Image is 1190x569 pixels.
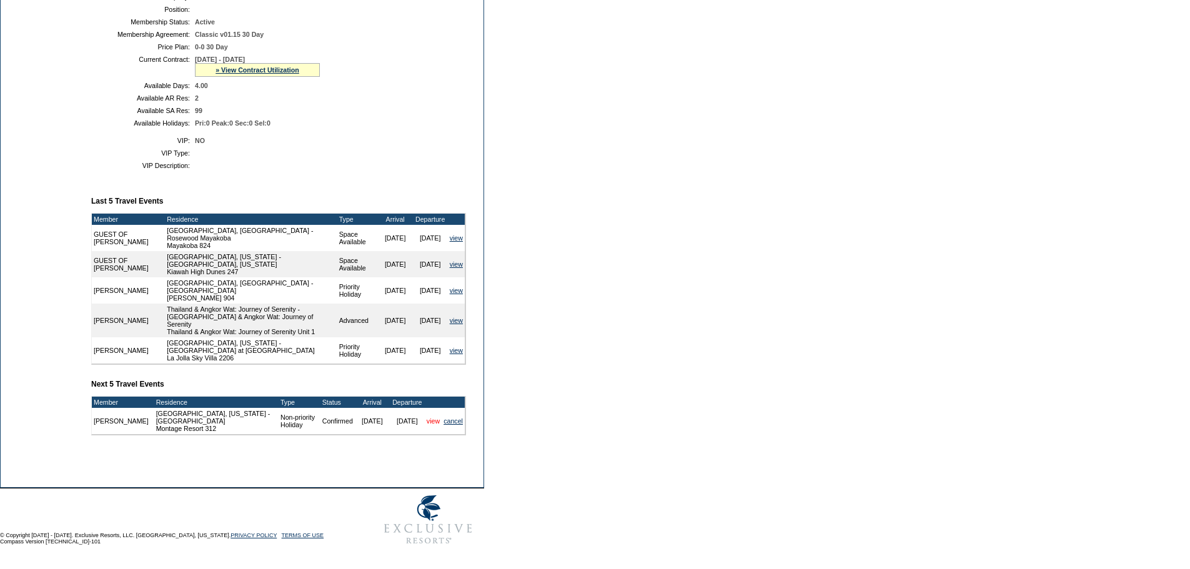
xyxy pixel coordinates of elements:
td: [PERSON_NAME] [92,277,165,304]
td: [DATE] [413,337,448,364]
span: 4.00 [195,82,208,89]
td: [DATE] [378,225,413,251]
td: Available Days: [96,82,190,89]
td: [DATE] [378,304,413,337]
td: Arrival [378,214,413,225]
td: [DATE] [378,277,413,304]
td: Priority Holiday [337,337,378,364]
td: VIP Description: [96,162,190,169]
td: Advanced [337,304,378,337]
td: Type [279,397,320,408]
td: [PERSON_NAME] [92,337,165,364]
td: [DATE] [390,408,425,434]
td: Membership Agreement: [96,31,190,38]
td: Position: [96,6,190,13]
td: Arrival [355,397,390,408]
td: Non-priority Holiday [279,408,320,434]
td: [DATE] [378,251,413,277]
td: Current Contract: [96,56,190,77]
td: Member [92,397,151,408]
a: view [450,347,463,354]
a: view [450,287,463,294]
td: Type [337,214,378,225]
span: Active [195,18,215,26]
td: GUEST OF [PERSON_NAME] [92,251,165,277]
a: PRIVACY POLICY [231,532,277,538]
td: [GEOGRAPHIC_DATA], [US_STATE] - [GEOGRAPHIC_DATA] Montage Resort 312 [154,408,279,434]
td: Available AR Res: [96,94,190,102]
td: [PERSON_NAME] [92,304,165,337]
b: Last 5 Travel Events [91,197,163,205]
td: Price Plan: [96,43,190,51]
td: Available SA Res: [96,107,190,114]
td: Space Available [337,225,378,251]
b: Next 5 Travel Events [91,380,164,388]
td: Available Holidays: [96,119,190,127]
td: Thailand & Angkor Wat: Journey of Serenity - [GEOGRAPHIC_DATA] & Angkor Wat: Journey of Serenity ... [165,304,337,337]
span: 2 [195,94,199,102]
td: [GEOGRAPHIC_DATA], [US_STATE] - [GEOGRAPHIC_DATA], [US_STATE] Kiawah High Dunes 247 [165,251,337,277]
span: Classic v01.15 30 Day [195,31,264,38]
td: [DATE] [378,337,413,364]
a: view [427,417,440,425]
td: Member [92,214,165,225]
td: VIP Type: [96,149,190,157]
td: VIP: [96,137,190,144]
a: view [450,317,463,324]
td: Residence [154,397,279,408]
span: Pri:0 Peak:0 Sec:0 Sel:0 [195,119,270,127]
td: [DATE] [413,277,448,304]
td: Departure [390,397,425,408]
td: [GEOGRAPHIC_DATA], [US_STATE] - [GEOGRAPHIC_DATA] at [GEOGRAPHIC_DATA] La Jolla Sky Villa 2206 [165,337,337,364]
a: TERMS OF USE [282,532,324,538]
td: [DATE] [413,304,448,337]
a: cancel [444,417,463,425]
a: view [450,260,463,268]
span: NO [195,137,205,144]
td: Residence [165,214,337,225]
a: » View Contract Utilization [216,66,299,74]
td: [PERSON_NAME] [92,408,151,434]
td: Space Available [337,251,378,277]
td: GUEST OF [PERSON_NAME] [92,225,165,251]
td: [DATE] [413,225,448,251]
img: Exclusive Resorts [372,488,484,551]
span: [DATE] - [DATE] [195,56,245,63]
td: Priority Holiday [337,277,378,304]
td: [DATE] [355,408,390,434]
td: [GEOGRAPHIC_DATA], [GEOGRAPHIC_DATA] - [GEOGRAPHIC_DATA] [PERSON_NAME] 904 [165,277,337,304]
span: 99 [195,107,202,114]
td: Membership Status: [96,18,190,26]
span: 0-0 30 Day [195,43,228,51]
td: [DATE] [413,251,448,277]
td: Status [320,397,355,408]
td: Departure [413,214,448,225]
a: view [450,234,463,242]
td: Confirmed [320,408,355,434]
td: [GEOGRAPHIC_DATA], [GEOGRAPHIC_DATA] - Rosewood Mayakoba Mayakoba 824 [165,225,337,251]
